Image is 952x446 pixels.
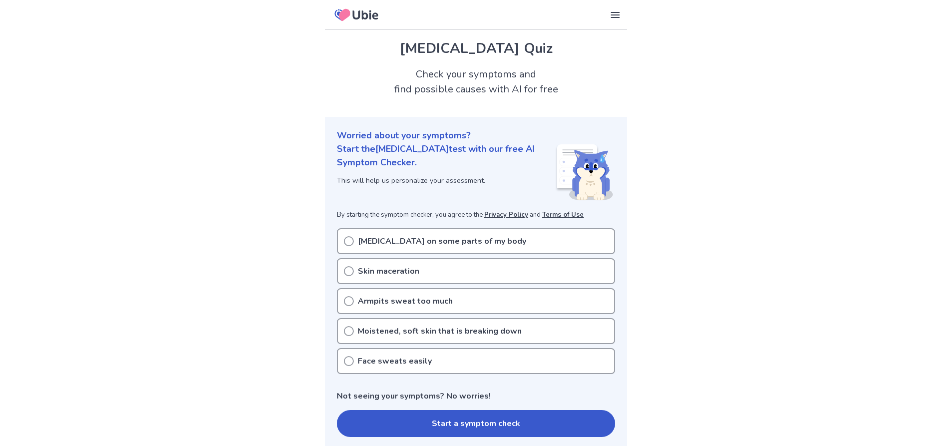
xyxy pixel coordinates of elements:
[358,295,453,307] p: Armpits sweat too much
[358,355,432,367] p: Face sweats easily
[358,235,526,247] p: [MEDICAL_DATA] on some parts of my body
[555,144,613,200] img: Shiba
[337,142,555,169] p: Start the [MEDICAL_DATA] test with our free AI Symptom Checker.
[358,325,522,337] p: Moistened, soft skin that is breaking down
[337,410,615,437] button: Start a symptom check
[337,390,615,402] p: Not seeing your symptoms? No worries!
[337,175,555,186] p: This will help us personalize your assessment.
[325,67,627,97] h2: Check your symptoms and find possible causes with AI for free
[337,210,615,220] p: By starting the symptom checker, you agree to the and
[358,265,419,277] p: Skin maceration
[542,210,584,219] a: Terms of Use
[337,38,615,59] h1: [MEDICAL_DATA] Quiz
[484,210,528,219] a: Privacy Policy
[337,129,615,142] p: Worried about your symptoms?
